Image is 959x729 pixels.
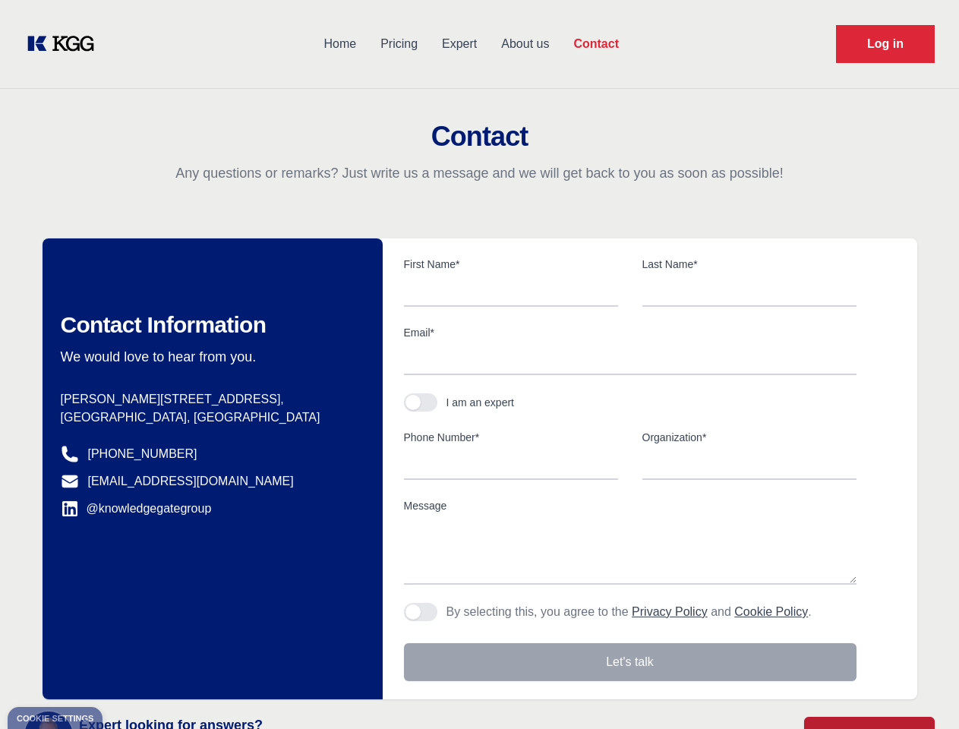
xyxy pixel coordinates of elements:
button: Let's talk [404,643,856,681]
div: Cookie settings [17,715,93,723]
a: Home [311,24,368,64]
iframe: Chat Widget [883,656,959,729]
a: KOL Knowledge Platform: Talk to Key External Experts (KEE) [24,32,106,56]
label: Phone Number* [404,430,618,445]
p: Any questions or remarks? Just write us a message and we will get back to you as soon as possible! [18,164,941,182]
label: Last Name* [642,257,856,272]
a: Expert [430,24,489,64]
a: Pricing [368,24,430,64]
p: By selecting this, you agree to the and . [446,603,812,621]
a: Cookie Policy [734,605,808,618]
a: Privacy Policy [632,605,708,618]
label: Email* [404,325,856,340]
a: @knowledgegategroup [61,500,212,518]
a: [PHONE_NUMBER] [88,445,197,463]
label: First Name* [404,257,618,272]
label: Message [404,498,856,513]
p: [GEOGRAPHIC_DATA], [GEOGRAPHIC_DATA] [61,409,358,427]
p: [PERSON_NAME][STREET_ADDRESS], [61,390,358,409]
label: Organization* [642,430,856,445]
h2: Contact Information [61,311,358,339]
h2: Contact [18,121,941,152]
div: I am an expert [446,395,515,410]
a: [EMAIL_ADDRESS][DOMAIN_NAME] [88,472,294,491]
a: Request Demo [836,25,935,63]
a: About us [489,24,561,64]
a: Contact [561,24,631,64]
p: We would love to hear from you. [61,348,358,366]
